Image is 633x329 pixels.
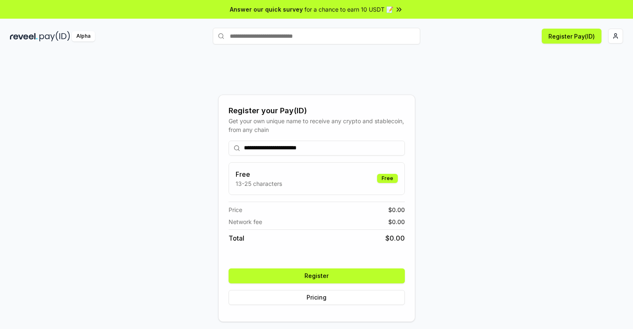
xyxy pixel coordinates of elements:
[229,290,405,305] button: Pricing
[39,31,70,41] img: pay_id
[229,268,405,283] button: Register
[388,205,405,214] span: $ 0.00
[230,5,303,14] span: Answer our quick survey
[377,174,398,183] div: Free
[385,233,405,243] span: $ 0.00
[229,205,242,214] span: Price
[542,29,601,44] button: Register Pay(ID)
[236,179,282,188] p: 13-25 characters
[10,31,38,41] img: reveel_dark
[72,31,95,41] div: Alpha
[304,5,393,14] span: for a chance to earn 10 USDT 📝
[236,169,282,179] h3: Free
[229,105,405,117] div: Register your Pay(ID)
[229,217,262,226] span: Network fee
[388,217,405,226] span: $ 0.00
[229,233,244,243] span: Total
[229,117,405,134] div: Get your own unique name to receive any crypto and stablecoin, from any chain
